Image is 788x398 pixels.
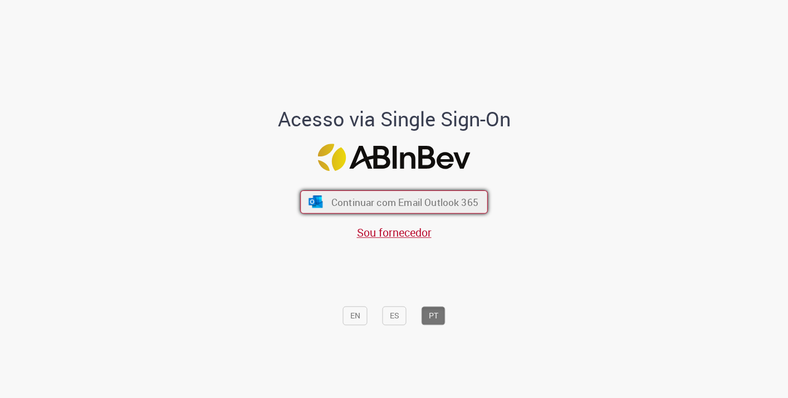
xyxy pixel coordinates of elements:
[383,307,407,326] button: ES
[300,190,488,214] button: ícone Azure/Microsoft 360 Continuar com Email Outlook 365
[331,195,478,208] span: Continuar com Email Outlook 365
[422,307,446,326] button: PT
[318,144,471,171] img: Logo ABInBev
[343,307,368,326] button: EN
[357,225,432,240] a: Sou fornecedor
[239,108,549,130] h1: Acesso via Single Sign-On
[307,196,324,208] img: ícone Azure/Microsoft 360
